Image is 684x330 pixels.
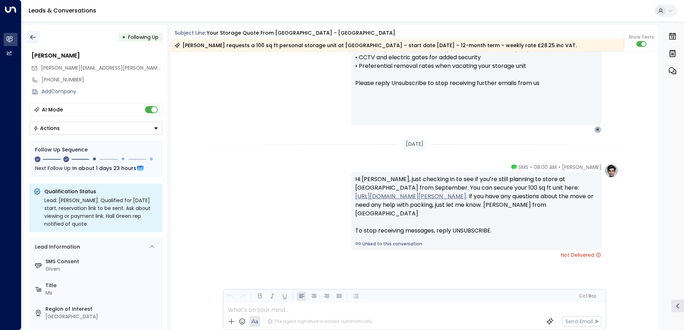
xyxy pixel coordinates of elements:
div: Actions [33,125,60,131]
button: Undo [226,292,235,301]
button: Redo [238,292,247,301]
span: Subject Line: [175,29,206,36]
span: • [530,164,532,171]
span: [PERSON_NAME] [562,164,601,171]
button: Cc|Bcc [576,293,599,300]
div: Your storage quote from [GEOGRAPHIC_DATA] - [GEOGRAPHIC_DATA] [207,29,395,37]
span: 08:00 AM [534,164,557,171]
div: [PERSON_NAME] requests a 100 sq ft personal storage unit at [GEOGRAPHIC_DATA] – start date [DATE]... [175,42,577,49]
div: Button group with a nested menu [29,122,162,135]
span: Show Texts [629,34,654,40]
span: • [558,164,560,171]
span: | [586,294,587,299]
div: Ms [45,289,160,297]
div: Follow Up Sequence [35,146,157,154]
div: The agent signature is added automatically [268,318,372,325]
label: SMS Consent [45,258,160,265]
a: Linked to this conversation [355,241,597,247]
div: AI Mode [42,106,63,113]
div: [PERSON_NAME] [31,51,162,60]
a: Leads & Conversations [29,6,96,15]
button: Actions [29,122,162,135]
div: Lead Information [33,243,80,251]
span: Not Delivered [561,251,601,259]
span: Cc Bcc [579,294,596,299]
img: profile-logo.png [604,164,619,178]
span: Following Up [128,34,158,41]
div: H [594,126,601,133]
div: [PHONE_NUMBER] [41,76,162,84]
div: [DATE] [403,139,426,149]
a: [URL][DOMAIN_NAME][PERSON_NAME] [355,192,466,201]
div: Given [45,265,160,273]
div: • [122,31,126,44]
label: Region of Interest [45,305,160,313]
span: In about 1 days 23 hours [72,164,136,172]
div: AddCompany [41,88,162,95]
span: hilary.palmen@gmail.com [41,64,162,72]
label: Title [45,282,160,289]
div: [GEOGRAPHIC_DATA] [45,313,160,320]
span: [PERSON_NAME][EMAIL_ADDRESS][PERSON_NAME][DOMAIN_NAME] [41,64,202,71]
div: Hi [PERSON_NAME], just checking in to see if you’re still planning to store at [GEOGRAPHIC_DATA] ... [355,175,597,235]
span: SMS [518,164,528,171]
div: Lead: [PERSON_NAME]. Qualified for [DATE] start, reservation link to be sent. Ask about viewing o... [44,196,158,228]
p: Qualification Status [44,188,158,195]
div: Next Follow Up: [35,164,157,172]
